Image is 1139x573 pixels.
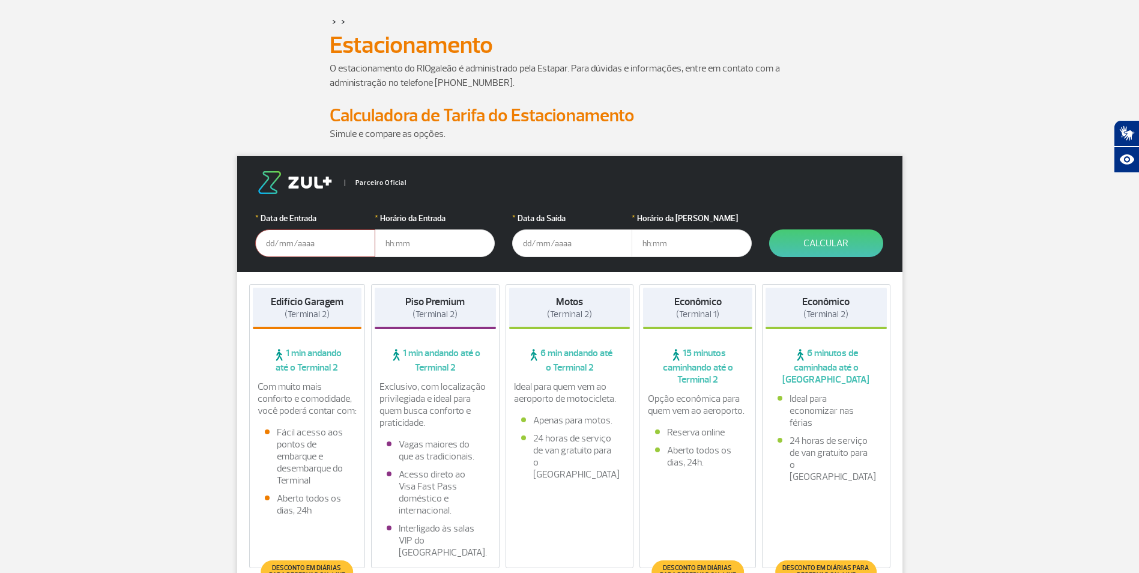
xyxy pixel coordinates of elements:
[375,212,495,225] label: Horário da Entrada
[512,212,632,225] label: Data da Saída
[521,432,618,481] li: 24 horas de serviço de van gratuito para o [GEOGRAPHIC_DATA]
[387,438,484,462] li: Vagas maiores do que as tradicionais.
[676,309,719,320] span: (Terminal 1)
[655,426,740,438] li: Reserva online
[258,381,357,417] p: Com muito mais conforto e comodidade, você poderá contar com:
[547,309,592,320] span: (Terminal 2)
[1114,120,1139,147] button: Abrir tradutor de língua de sinais.
[330,61,810,90] p: O estacionamento do RIOgaleão é administrado pela Estapar. Para dúvidas e informações, entre em c...
[1114,147,1139,173] button: Abrir recursos assistivos.
[332,14,336,28] a: >
[509,347,630,374] span: 6 min andando até o Terminal 2
[253,347,362,374] span: 1 min andando até o Terminal 2
[265,426,350,487] li: Fácil acesso aos pontos de embarque e desembarque do Terminal
[778,393,875,429] li: Ideal para economizar nas férias
[803,309,848,320] span: (Terminal 2)
[330,127,810,141] p: Simule e compare as opções.
[341,14,345,28] a: >
[769,229,883,257] button: Calcular
[255,229,375,257] input: dd/mm/aaaa
[674,296,722,308] strong: Econômico
[345,180,406,186] span: Parceiro Oficial
[412,309,458,320] span: (Terminal 2)
[265,493,350,517] li: Aberto todos os dias, 24h
[648,393,748,417] p: Opção econômica para quem vem ao aeroporto.
[632,212,752,225] label: Horário da [PERSON_NAME]
[255,212,375,225] label: Data de Entrada
[512,229,632,257] input: dd/mm/aaaa
[375,347,496,374] span: 1 min andando até o Terminal 2
[1114,120,1139,173] div: Plugin de acessibilidade da Hand Talk.
[521,414,618,426] li: Apenas para motos.
[375,229,495,257] input: hh:mm
[285,309,330,320] span: (Terminal 2)
[330,35,810,55] h1: Estacionamento
[556,296,583,308] strong: Motos
[271,296,343,308] strong: Edifício Garagem
[632,229,752,257] input: hh:mm
[655,444,740,468] li: Aberto todos os dias, 24h.
[778,435,875,483] li: 24 horas de serviço de van gratuito para o [GEOGRAPHIC_DATA]
[330,105,810,127] h2: Calculadora de Tarifa do Estacionamento
[387,523,484,559] li: Interligado às salas VIP do [GEOGRAPHIC_DATA].
[255,171,334,194] img: logo-zul.png
[387,468,484,517] li: Acesso direto ao Visa Fast Pass doméstico e internacional.
[514,381,626,405] p: Ideal para quem vem ao aeroporto de motocicleta.
[643,347,752,386] span: 15 minutos caminhando até o Terminal 2
[766,347,887,386] span: 6 minutos de caminhada até o [GEOGRAPHIC_DATA]
[379,381,491,429] p: Exclusivo, com localização privilegiada e ideal para quem busca conforto e praticidade.
[405,296,465,308] strong: Piso Premium
[802,296,850,308] strong: Econômico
